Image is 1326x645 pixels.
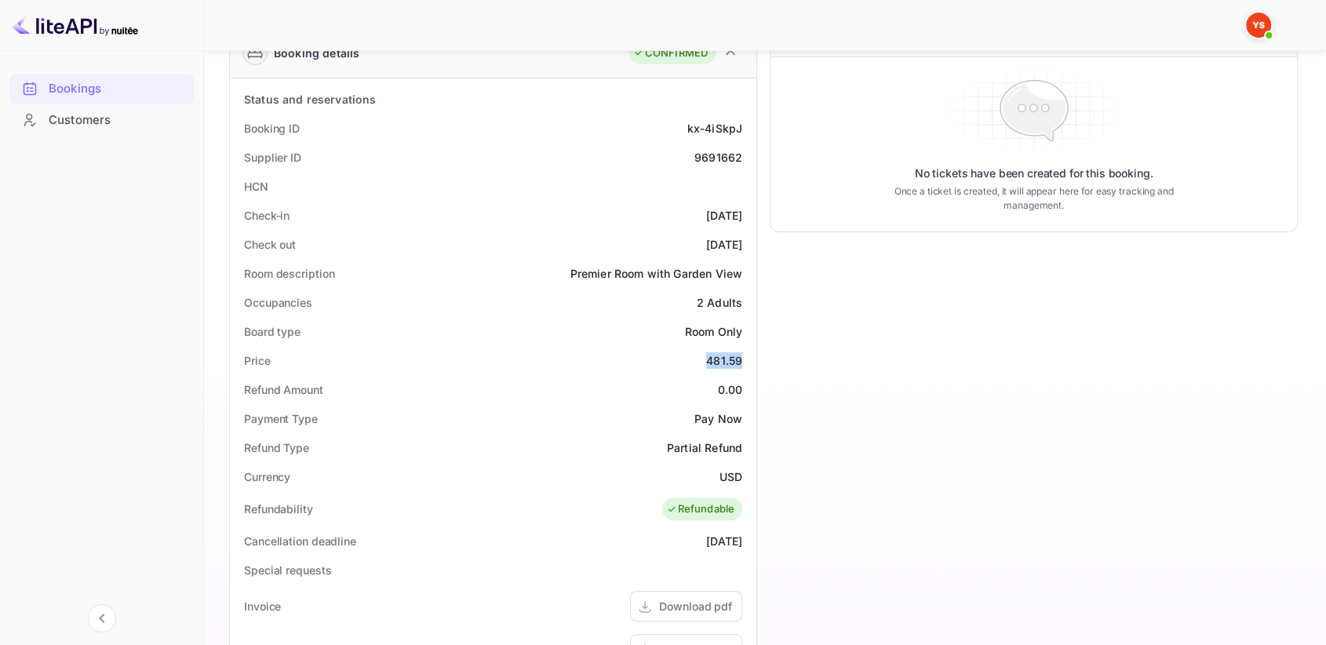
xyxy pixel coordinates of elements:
div: Status and reservations [244,91,376,107]
div: Customers [49,111,186,129]
img: LiteAPI logo [13,13,138,38]
div: Premier Room with Garden View [570,265,742,282]
div: [DATE] [706,207,742,224]
div: Pay Now [694,410,742,427]
div: CONFIRMED [633,46,708,61]
div: 9691662 [694,149,742,166]
div: [DATE] [706,533,742,549]
div: Booking ID [244,120,300,137]
div: Partial Refund [667,439,742,456]
div: [DATE] [706,236,742,253]
div: HCN [244,178,268,195]
div: Currency [244,468,290,485]
a: Bookings [9,74,194,103]
div: Bookings [9,74,194,104]
div: Booking details [274,45,359,61]
div: Cancellation deadline [244,533,356,549]
div: Supplier ID [244,149,301,166]
div: Check out [244,236,296,253]
div: Download pdf [659,598,732,614]
div: Board type [244,323,301,340]
img: Yandex Support [1246,13,1271,38]
div: kx-4iSkpJ [687,120,742,137]
p: Once a ticket is created, it will appear here for easy tracking and management. [892,184,1175,213]
button: Collapse navigation [88,604,116,632]
div: Occupancies [244,294,312,311]
p: No tickets have been created for this booking. [915,166,1153,181]
div: 2 Adults [697,294,742,311]
div: Customers [9,105,194,136]
div: Price [244,352,271,369]
div: Special requests [244,562,331,578]
div: Room description [244,265,334,282]
div: Refund Amount [244,381,323,398]
div: Bookings [49,80,186,98]
a: Customers [9,105,194,134]
div: Room Only [685,323,742,340]
div: USD [719,468,742,485]
div: Payment Type [244,410,318,427]
div: 481.59 [706,352,742,369]
div: Refundable [666,501,735,517]
div: Refund Type [244,439,309,456]
div: Invoice [244,598,281,614]
div: Refundability [244,501,313,517]
div: Check-in [244,207,290,224]
div: 0.00 [717,381,742,398]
